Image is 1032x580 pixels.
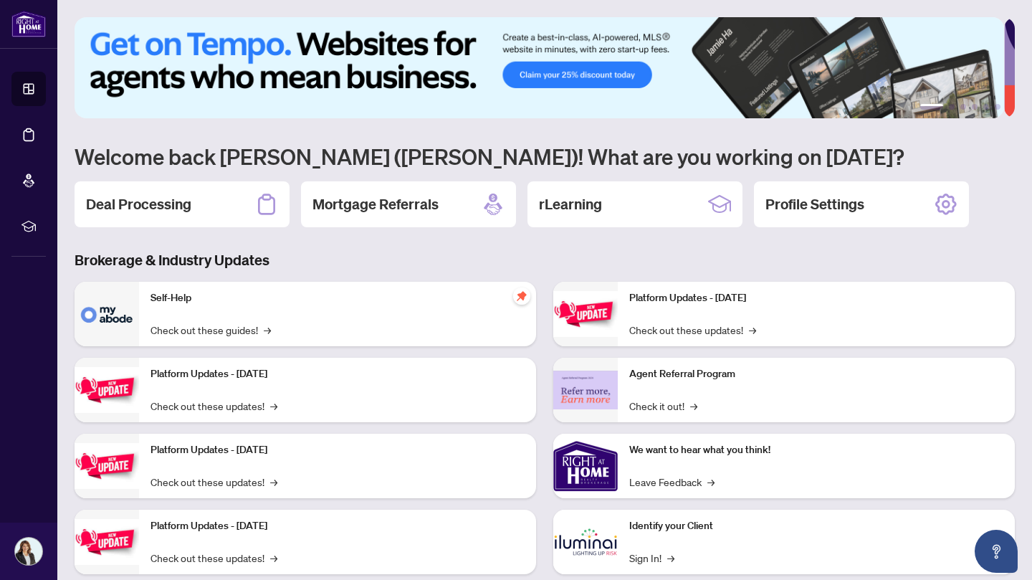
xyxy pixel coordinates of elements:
button: 2 [949,104,955,110]
h1: Welcome back [PERSON_NAME] ([PERSON_NAME])! What are you working on [DATE]? [75,143,1015,170]
span: → [264,322,271,338]
a: Check it out!→ [629,398,697,414]
p: We want to hear what you think! [629,442,1003,458]
img: Platform Updates - September 16, 2025 [75,367,139,412]
span: → [749,322,756,338]
h3: Brokerage & Industry Updates [75,250,1015,270]
button: 4 [972,104,978,110]
h2: Mortgage Referrals [312,194,439,214]
a: Check out these updates!→ [150,474,277,490]
p: Identify your Client [629,518,1003,534]
button: Open asap [975,530,1018,573]
a: Sign In!→ [629,550,674,566]
span: → [667,550,674,566]
h2: Deal Processing [86,194,191,214]
img: Platform Updates - June 23, 2025 [553,291,618,336]
h2: rLearning [539,194,602,214]
img: Identify your Client [553,510,618,574]
img: Platform Updates - July 21, 2025 [75,443,139,488]
span: pushpin [513,287,530,305]
img: Platform Updates - July 8, 2025 [75,519,139,564]
span: → [690,398,697,414]
img: Slide 0 [75,17,1004,118]
p: Platform Updates - [DATE] [629,290,1003,306]
a: Leave Feedback→ [629,474,715,490]
h2: Profile Settings [765,194,864,214]
img: Profile Icon [15,538,42,565]
img: logo [11,11,46,37]
a: Check out these updates!→ [150,398,277,414]
a: Check out these updates!→ [629,322,756,338]
button: 6 [995,104,1000,110]
img: We want to hear what you think! [553,434,618,498]
img: Agent Referral Program [553,371,618,410]
p: Self-Help [150,290,525,306]
span: → [270,550,277,566]
span: → [707,474,715,490]
span: → [270,474,277,490]
p: Platform Updates - [DATE] [150,518,525,534]
p: Agent Referral Program [629,366,1003,382]
button: 3 [960,104,966,110]
p: Platform Updates - [DATE] [150,442,525,458]
button: 5 [983,104,989,110]
img: Self-Help [75,282,139,346]
span: → [270,398,277,414]
a: Check out these updates!→ [150,550,277,566]
p: Platform Updates - [DATE] [150,366,525,382]
a: Check out these guides!→ [150,322,271,338]
button: 1 [920,104,943,110]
